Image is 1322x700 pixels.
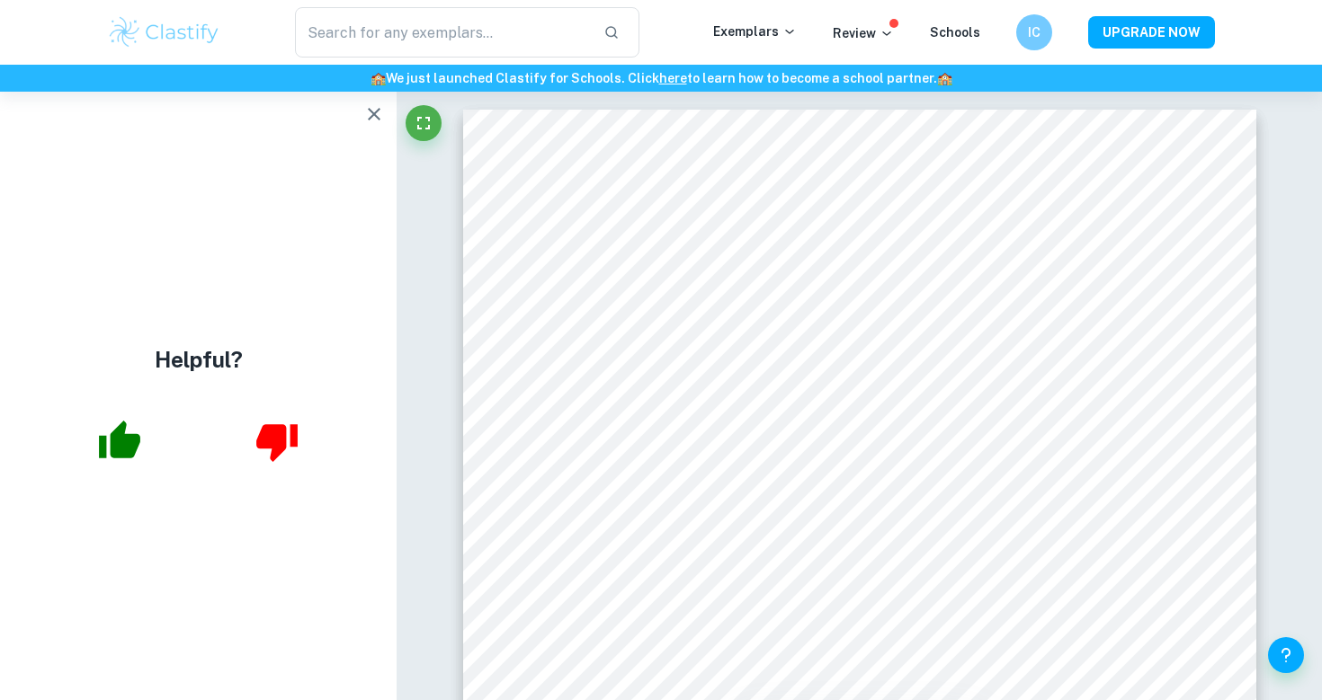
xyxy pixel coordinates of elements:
button: Help and Feedback [1268,637,1304,673]
button: UPGRADE NOW [1088,16,1215,49]
span: 🏫 [371,71,386,85]
span: 🏫 [937,71,952,85]
p: Exemplars [713,22,797,41]
input: Search for any exemplars... [295,7,589,58]
h4: Helpful? [155,343,243,376]
a: Schools [930,25,980,40]
img: Clastify logo [107,14,221,50]
h6: IC [1024,22,1045,42]
button: IC [1016,14,1052,50]
a: here [659,71,687,85]
p: Review [833,23,894,43]
button: Fullscreen [406,105,442,141]
h6: We just launched Clastify for Schools. Click to learn how to become a school partner. [4,68,1318,88]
